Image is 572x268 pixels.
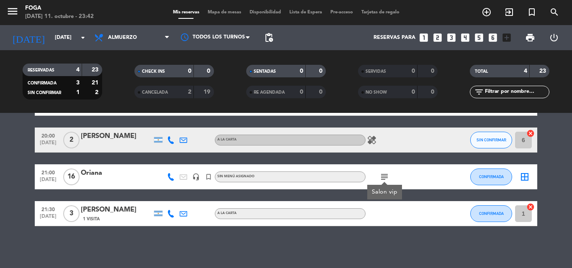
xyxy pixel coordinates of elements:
[520,172,530,182] i: border_all
[524,68,527,74] strong: 4
[460,32,471,43] i: looks_4
[432,32,443,43] i: looks_two
[482,7,492,17] i: add_circle_outline
[38,214,59,223] span: [DATE]
[38,167,59,177] span: 21:00
[205,173,212,181] i: turned_in_not
[501,32,512,43] i: add_box
[504,7,514,17] i: exit_to_app
[63,168,80,185] span: 16
[470,168,512,185] button: CONFIRMADA
[474,32,484,43] i: looks_5
[38,140,59,150] span: [DATE]
[25,4,94,13] div: FOGA
[300,89,303,95] strong: 0
[188,89,191,95] strong: 2
[207,68,212,74] strong: 0
[28,91,61,95] span: SIN CONFIRMAR
[28,81,57,85] span: CONFIRMADA
[83,216,100,222] span: 1 Visita
[487,32,498,43] i: looks_6
[188,68,191,74] strong: 0
[78,33,88,43] i: arrow_drop_down
[412,89,415,95] strong: 0
[470,132,512,148] button: SIN CONFIRMAR
[412,68,415,74] strong: 0
[474,87,484,97] i: filter_list
[142,69,165,74] span: CHECK INS
[6,5,19,20] button: menu
[285,10,326,15] span: Lista de Espera
[217,175,255,178] span: Sin menú asignado
[76,89,80,95] strong: 1
[446,32,457,43] i: looks_3
[81,131,152,142] div: [PERSON_NAME]
[479,174,504,179] span: CONFIRMADA
[95,89,100,95] strong: 2
[526,129,535,138] i: cancel
[379,172,389,182] i: subject
[326,10,357,15] span: Pre-acceso
[479,211,504,216] span: CONFIRMADA
[418,32,429,43] i: looks_one
[81,168,152,179] div: Oriana
[76,80,80,86] strong: 3
[367,135,377,145] i: healing
[217,212,237,215] span: A LA CARTA
[542,25,566,50] div: LOG OUT
[254,69,276,74] span: SENTADAS
[539,68,548,74] strong: 23
[76,67,80,73] strong: 4
[431,68,436,74] strong: 0
[470,205,512,222] button: CONFIRMADA
[372,188,398,197] div: Salon vip
[38,177,59,186] span: [DATE]
[484,87,549,97] input: Filtrar por nombre...
[366,90,387,94] span: NO SHOW
[92,80,100,86] strong: 21
[92,67,100,73] strong: 23
[6,28,51,47] i: [DATE]
[374,35,415,41] span: Reservas para
[245,10,285,15] span: Disponibilidad
[81,204,152,215] div: [PERSON_NAME]
[525,33,535,43] span: print
[217,138,237,141] span: A LA CARTA
[38,130,59,140] span: 20:00
[204,10,245,15] span: Mapa de mesas
[169,10,204,15] span: Mis reservas
[319,89,324,95] strong: 0
[366,69,386,74] span: SERVIDAS
[63,205,80,222] span: 3
[526,203,535,211] i: cancel
[28,68,54,72] span: RESERVADAS
[527,7,537,17] i: turned_in_not
[475,69,488,74] span: TOTAL
[477,138,506,142] span: SIN CONFIRMAR
[264,33,274,43] span: pending_actions
[549,33,559,43] i: power_settings_new
[431,89,436,95] strong: 0
[25,13,94,21] div: [DATE] 11. octubre - 23:42
[254,90,285,94] span: RE AGENDADA
[108,35,137,41] span: Almuerzo
[192,173,200,181] i: headset_mic
[300,68,303,74] strong: 0
[204,89,212,95] strong: 19
[357,10,404,15] span: Tarjetas de regalo
[6,5,19,18] i: menu
[142,90,168,94] span: CANCELADA
[549,7,559,17] i: search
[38,204,59,214] span: 21:30
[63,132,80,148] span: 2
[319,68,324,74] strong: 0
